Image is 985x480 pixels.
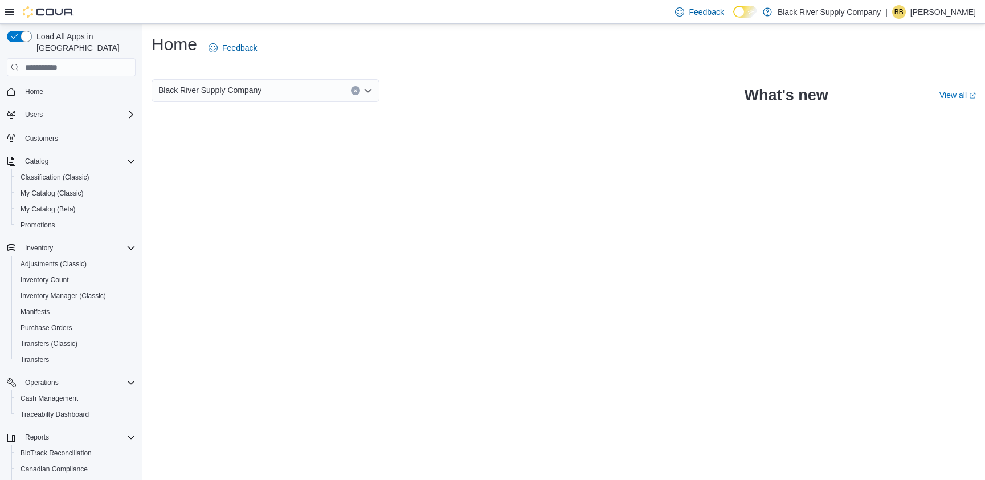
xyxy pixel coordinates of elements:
button: Users [2,107,140,123]
span: Home [21,84,136,99]
span: My Catalog (Classic) [21,189,84,198]
span: Load All Apps in [GEOGRAPHIC_DATA] [32,31,136,54]
span: Classification (Classic) [16,170,136,184]
button: Cash Management [11,390,140,406]
button: Promotions [11,217,140,233]
a: BioTrack Reconciliation [16,446,96,460]
button: BioTrack Reconciliation [11,445,140,461]
button: Purchase Orders [11,320,140,336]
a: Feedback [204,36,261,59]
button: My Catalog (Beta) [11,201,140,217]
h2: What's new [744,86,828,104]
a: Inventory Count [16,273,73,287]
a: My Catalog (Beta) [16,202,80,216]
a: Feedback [671,1,728,23]
span: Traceabilty Dashboard [16,408,136,421]
span: Adjustments (Classic) [21,259,87,269]
span: Reports [25,433,49,442]
span: Catalog [21,154,136,168]
p: [PERSON_NAME] [910,5,976,19]
span: Inventory Manager (Classic) [21,291,106,300]
button: My Catalog (Classic) [11,185,140,201]
span: Promotions [16,218,136,232]
span: Inventory Count [21,275,69,284]
span: Inventory Count [16,273,136,287]
span: Customers [25,134,58,143]
button: Customers [2,129,140,146]
button: Inventory Manager (Classic) [11,288,140,304]
span: Customers [21,131,136,145]
button: Transfers [11,352,140,368]
span: Users [21,108,136,121]
span: Black River Supply Company [158,83,261,97]
button: Inventory [2,240,140,256]
a: Purchase Orders [16,321,77,335]
a: Cash Management [16,392,83,405]
span: Reports [21,430,136,444]
span: Inventory [21,241,136,255]
button: Catalog [21,154,53,168]
button: Manifests [11,304,140,320]
a: Transfers (Classic) [16,337,82,351]
span: Purchase Orders [16,321,136,335]
span: Cash Management [16,392,136,405]
span: Users [25,110,43,119]
span: Inventory [25,243,53,253]
span: Feedback [689,6,724,18]
button: Operations [21,376,63,389]
button: Classification (Classic) [11,169,140,185]
button: Operations [2,375,140,390]
span: Purchase Orders [21,323,72,332]
span: My Catalog (Beta) [16,202,136,216]
span: Transfers [21,355,49,364]
span: My Catalog (Beta) [21,205,76,214]
button: Catalog [2,153,140,169]
a: Customers [21,132,63,145]
span: Canadian Compliance [21,465,88,474]
span: Manifests [16,305,136,319]
p: Black River Supply Company [778,5,881,19]
a: Manifests [16,305,54,319]
span: Canadian Compliance [16,462,136,476]
a: Canadian Compliance [16,462,92,476]
span: Traceabilty Dashboard [21,410,89,419]
span: Transfers (Classic) [16,337,136,351]
span: Promotions [21,221,55,230]
span: Transfers [16,353,136,367]
button: Inventory [21,241,58,255]
button: Home [2,83,140,100]
a: Traceabilty Dashboard [16,408,93,421]
span: Manifests [21,307,50,316]
div: Brandon Blount [892,5,906,19]
p: | [885,5,888,19]
svg: External link [969,92,976,99]
span: Transfers (Classic) [21,339,77,348]
button: Traceabilty Dashboard [11,406,140,422]
span: Classification (Classic) [21,173,89,182]
h1: Home [152,33,197,56]
button: Inventory Count [11,272,140,288]
a: Home [21,85,48,99]
span: Operations [25,378,59,387]
span: Adjustments (Classic) [16,257,136,271]
button: Canadian Compliance [11,461,140,477]
button: Adjustments (Classic) [11,256,140,272]
span: Feedback [222,42,257,54]
input: Dark Mode [733,6,757,18]
span: BB [894,5,904,19]
span: Home [25,87,43,96]
button: Reports [21,430,54,444]
span: Operations [21,376,136,389]
a: Transfers [16,353,54,367]
a: View allExternal link [939,91,976,100]
a: Promotions [16,218,60,232]
img: Cova [23,6,74,18]
span: Cash Management [21,394,78,403]
button: Clear input [351,86,360,95]
a: Classification (Classic) [16,170,94,184]
span: BioTrack Reconciliation [21,449,92,458]
button: Reports [2,429,140,445]
button: Transfers (Classic) [11,336,140,352]
a: My Catalog (Classic) [16,186,88,200]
